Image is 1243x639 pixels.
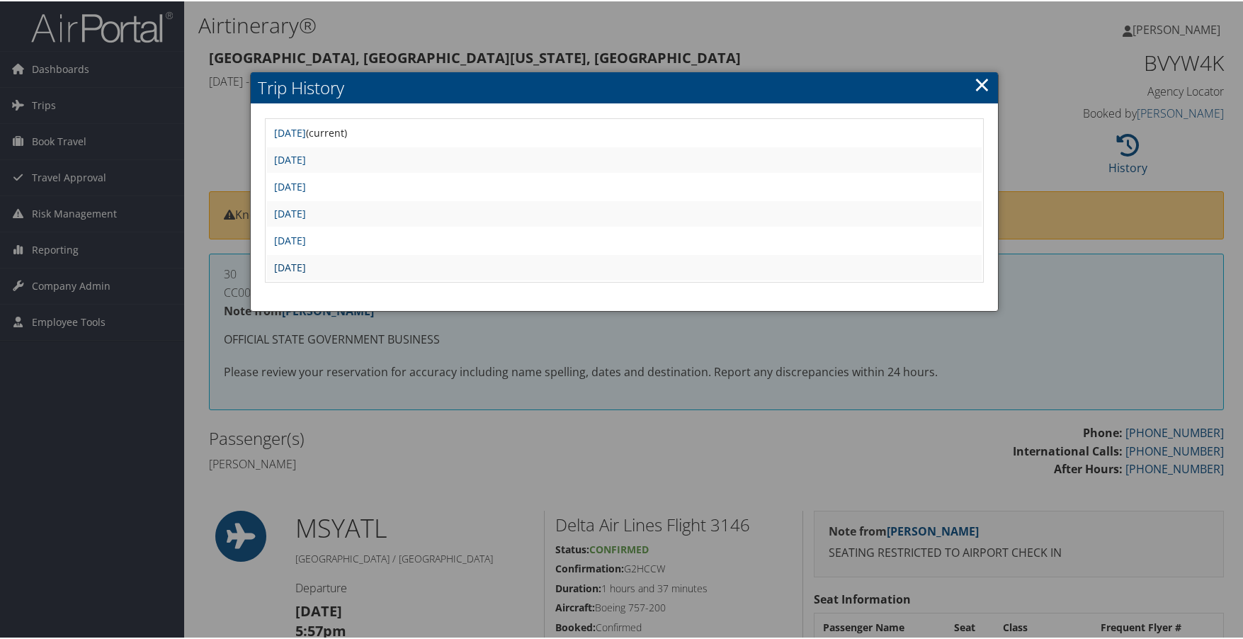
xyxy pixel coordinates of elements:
[274,232,306,246] a: [DATE]
[274,205,306,219] a: [DATE]
[274,152,306,165] a: [DATE]
[267,119,982,145] td: (current)
[274,259,306,273] a: [DATE]
[251,71,999,102] h2: Trip History
[974,69,990,97] a: ×
[274,179,306,192] a: [DATE]
[274,125,306,138] a: [DATE]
